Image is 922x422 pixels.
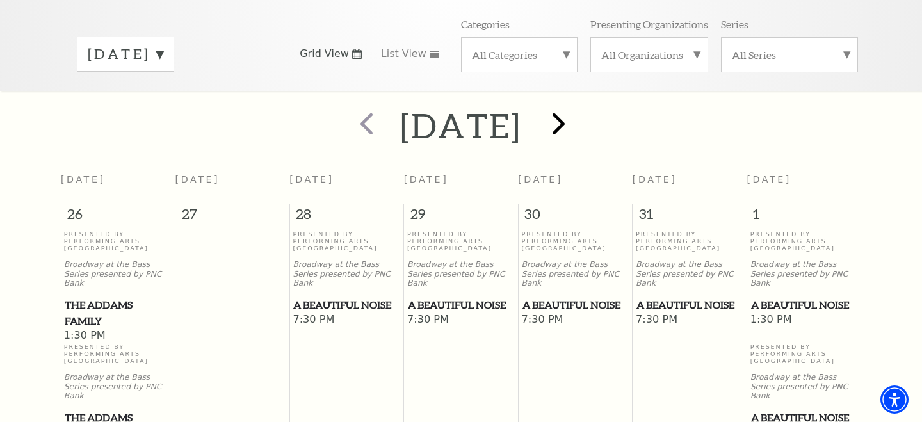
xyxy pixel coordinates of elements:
[61,204,175,230] span: 26
[289,174,334,184] span: [DATE]
[461,17,510,31] p: Categories
[381,47,426,61] span: List View
[633,174,677,184] span: [DATE]
[750,313,859,327] span: 1:30 PM
[522,260,629,288] p: Broadway at the Bass Series presented by PNC Bank
[64,231,172,252] p: Presented By Performing Arts [GEOGRAPHIC_DATA]
[750,343,859,365] p: Presented By Performing Arts [GEOGRAPHIC_DATA]
[64,373,172,401] p: Broadway at the Bass Series presented by PNC Bank
[721,17,748,31] p: Series
[522,313,629,327] span: 7:30 PM
[472,48,567,61] label: All Categories
[522,297,629,313] a: A Beautiful Noise
[400,105,521,146] h2: [DATE]
[61,174,106,184] span: [DATE]
[534,103,581,149] button: next
[300,47,349,61] span: Grid View
[64,343,172,365] p: Presented By Performing Arts [GEOGRAPHIC_DATA]
[175,204,289,230] span: 27
[747,204,861,230] span: 1
[293,297,400,313] a: A Beautiful Noise
[404,174,449,184] span: [DATE]
[293,260,400,288] p: Broadway at the Bass Series presented by PNC Bank
[750,297,859,313] a: A Beautiful Noise
[750,260,859,288] p: Broadway at the Bass Series presented by PNC Bank
[750,231,859,252] p: Presented By Performing Arts [GEOGRAPHIC_DATA]
[293,313,400,327] span: 7:30 PM
[64,260,172,288] p: Broadway at the Bass Series presented by PNC Bank
[880,385,909,414] div: Accessibility Menu
[64,297,172,329] a: The Addams Family
[407,231,515,252] p: Presented By Performing Arts [GEOGRAPHIC_DATA]
[751,297,858,313] span: A Beautiful Noise
[590,17,708,31] p: Presenting Organizations
[290,204,404,230] span: 28
[408,297,514,313] span: A Beautiful Noise
[88,44,163,64] label: [DATE]
[522,297,629,313] span: A Beautiful Noise
[404,204,518,230] span: 29
[750,373,859,401] p: Broadway at the Bass Series presented by PNC Bank
[636,297,743,313] a: A Beautiful Noise
[732,48,847,61] label: All Series
[636,231,743,252] p: Presented By Performing Arts [GEOGRAPHIC_DATA]
[518,174,563,184] span: [DATE]
[175,174,220,184] span: [DATE]
[407,297,515,313] a: A Beautiful Noise
[407,260,515,288] p: Broadway at the Bass Series presented by PNC Bank
[65,297,172,329] span: The Addams Family
[636,260,743,288] p: Broadway at the Bass Series presented by PNC Bank
[601,48,697,61] label: All Organizations
[293,231,400,252] p: Presented By Performing Arts [GEOGRAPHIC_DATA]
[407,313,515,327] span: 7:30 PM
[636,297,743,313] span: A Beautiful Noise
[747,174,791,184] span: [DATE]
[64,329,172,343] span: 1:30 PM
[522,231,629,252] p: Presented By Performing Arts [GEOGRAPHIC_DATA]
[519,204,633,230] span: 30
[341,103,388,149] button: prev
[636,313,743,327] span: 7:30 PM
[633,204,747,230] span: 31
